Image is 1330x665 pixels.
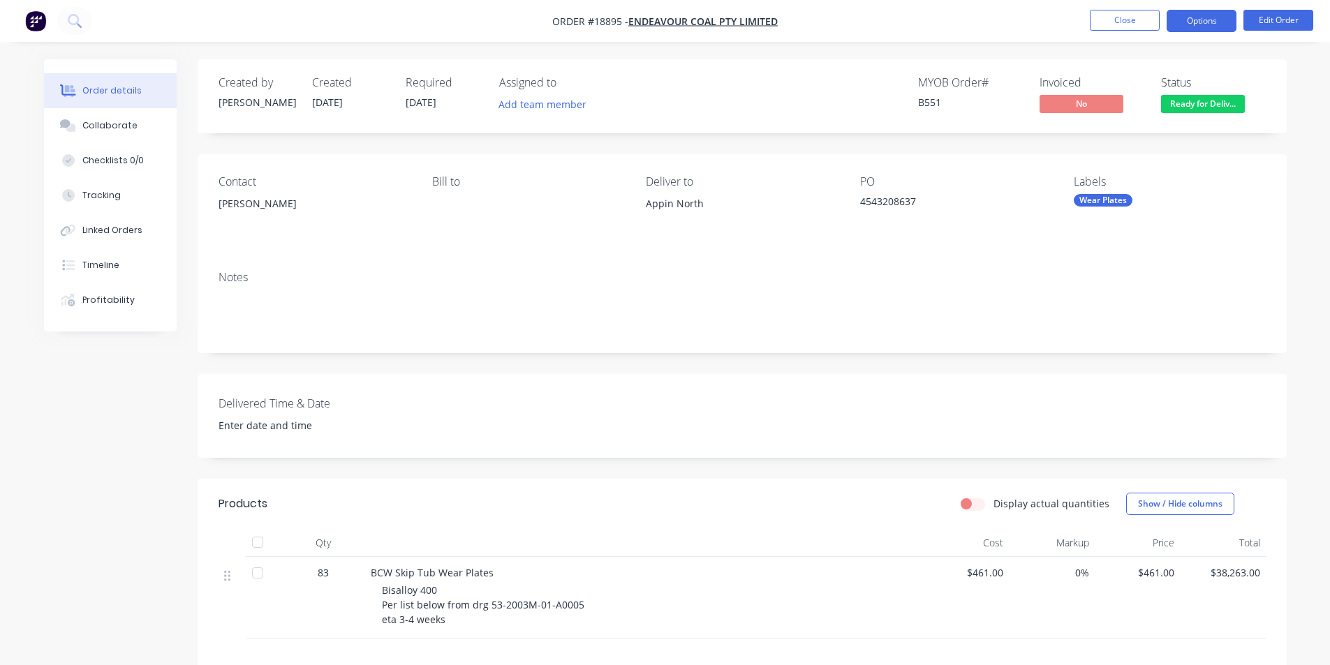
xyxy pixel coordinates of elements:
[44,283,177,317] button: Profitability
[44,73,177,108] button: Order details
[860,194,1035,214] div: 4543208637
[1074,175,1265,188] div: Labels
[628,15,778,28] a: Endeavour Coal Pty Limited
[219,194,410,214] div: [PERSON_NAME]
[82,259,119,271] div: Timeline
[219,194,410,239] div: [PERSON_NAME]
[82,154,144,167] div: Checklists 0/0
[1095,529,1181,557] div: Price
[318,565,329,580] span: 83
[82,224,142,237] div: Linked Orders
[646,194,837,214] div: Appin North
[219,175,410,188] div: Contact
[1040,95,1123,112] span: No
[924,529,1010,557] div: Cost
[281,529,365,557] div: Qty
[219,495,267,512] div: Products
[44,213,177,248] button: Linked Orders
[82,294,135,306] div: Profitability
[499,76,639,89] div: Assigned to
[312,96,343,109] span: [DATE]
[929,565,1004,580] span: $461.00
[1185,565,1260,580] span: $38,263.00
[44,143,177,178] button: Checklists 0/0
[1180,529,1266,557] div: Total
[1161,76,1266,89] div: Status
[1161,95,1245,112] span: Ready for Deliv...
[1243,10,1313,31] button: Edit Order
[860,175,1051,188] div: PO
[371,566,494,579] span: BCW Skip Tub Wear Plates
[406,96,436,109] span: [DATE]
[44,108,177,143] button: Collaborate
[1090,10,1160,31] button: Close
[25,10,46,31] img: Factory
[82,119,138,132] div: Collaborate
[1126,493,1234,515] button: Show / Hide columns
[491,95,593,114] button: Add team member
[1167,10,1236,32] button: Options
[918,76,1023,89] div: MYOB Order #
[646,175,837,188] div: Deliver to
[1161,95,1245,116] button: Ready for Deliv...
[1100,565,1175,580] span: $461.00
[646,194,837,239] div: Appin North
[219,76,295,89] div: Created by
[209,415,383,436] input: Enter date and time
[82,84,142,97] div: Order details
[219,271,1266,284] div: Notes
[1040,76,1144,89] div: Invoiced
[44,178,177,213] button: Tracking
[1009,529,1095,557] div: Markup
[382,583,584,626] span: Bisalloy 400 Per list below from drg 53-2003M-01-A0005 eta 3-4 weeks
[406,76,482,89] div: Required
[918,95,1023,110] div: B551
[44,248,177,283] button: Timeline
[1014,565,1089,580] span: 0%
[552,15,628,28] span: Order #18895 -
[432,175,623,188] div: Bill to
[993,496,1109,511] label: Display actual quantities
[82,189,121,202] div: Tracking
[219,95,295,110] div: [PERSON_NAME]
[499,95,594,114] button: Add team member
[312,76,389,89] div: Created
[219,395,393,412] label: Delivered Time & Date
[1074,194,1132,207] div: Wear Plates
